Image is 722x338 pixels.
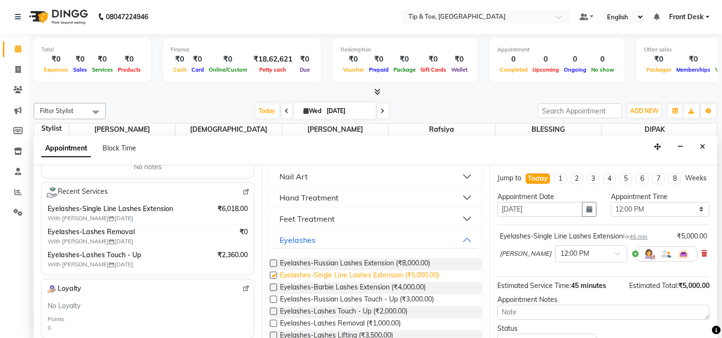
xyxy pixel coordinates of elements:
[589,54,617,65] div: 0
[652,173,665,184] li: 7
[497,281,571,290] span: Estimated Service Time:
[500,231,647,241] div: Eyelashes-Single Line Lashes Extension
[660,248,672,260] img: Member.png
[341,46,470,54] div: Redemption
[176,124,282,136] span: [DEMOGRAPHIC_DATA]
[280,270,439,282] span: Eyelashes-Single Line Lashes Extension (₹5,000.00)
[115,54,143,65] div: ₹0
[538,103,622,118] input: Search Appointment
[669,173,681,184] li: 8
[48,301,80,311] span: No Loyalty
[189,66,206,73] span: Card
[628,104,661,118] button: ADD NEW
[48,227,198,237] span: Eyelashes-Lashes Removal
[217,204,248,214] span: ₹6,018.00
[497,46,617,54] div: Appointment
[115,66,143,73] span: Products
[282,124,389,136] span: [PERSON_NAME]
[25,3,90,30] img: logo
[636,173,648,184] li: 6
[669,12,704,22] span: Front Desk
[48,237,168,246] span: With [PERSON_NAME] [DATE]
[69,124,176,136] span: [PERSON_NAME]
[250,54,296,65] div: ₹18,62,621
[48,214,168,223] span: With [PERSON_NAME] [DATE]
[696,139,709,154] button: Close
[279,171,308,182] div: Nail Art
[171,46,313,54] div: Finance
[71,66,89,73] span: Sales
[629,281,678,290] span: Estimated Total:
[48,260,168,269] span: With [PERSON_NAME] [DATE]
[497,295,709,305] div: Appointment Notes
[189,54,206,65] div: ₹0
[48,324,51,332] div: 0
[46,283,81,295] span: Loyalty
[497,202,582,217] input: yyyy-mm-dd
[497,192,596,202] div: Appointment Date
[302,107,324,114] span: Wed
[48,204,198,214] span: Eyelashes-Single Line Lashes Extension
[391,54,418,65] div: ₹0
[677,231,707,241] div: ₹5,000.00
[41,46,143,54] div: Total
[257,66,289,73] span: Petty cash
[587,173,599,184] li: 3
[497,66,530,73] span: Completed
[341,66,367,73] span: Voucher
[102,144,136,152] span: Block Time
[589,66,617,73] span: No show
[274,210,478,227] button: Feet Treatment
[623,233,647,240] small: for
[279,192,339,203] div: Hand Treatment
[497,324,596,334] div: Status
[643,248,655,260] img: Hairdresser.png
[279,234,316,246] div: Eyelashes
[630,107,659,114] span: ADD NEW
[391,66,418,73] span: Package
[644,66,674,73] span: Packages
[449,66,470,73] span: Wallet
[46,187,108,198] span: Recent Services
[389,124,495,136] span: Rafsiya
[280,258,430,270] span: Eyelashes-Russian Lashes Extension (₹8,000.00)
[603,173,616,184] li: 4
[274,231,478,249] button: Eyelashes
[530,54,561,65] div: 0
[171,66,189,73] span: Cash
[240,227,248,237] span: ₹0
[571,281,606,290] span: 45 minutes
[497,54,530,65] div: 0
[279,213,335,225] div: Feet Treatment
[561,66,589,73] span: Ongoing
[296,54,313,65] div: ₹0
[274,168,478,185] button: Nail Art
[570,173,583,184] li: 2
[280,282,426,294] span: Eyelashes-Barbie Lashes Extension (₹4,000.00)
[602,124,708,136] span: DIPAK
[41,54,71,65] div: ₹0
[678,281,709,290] span: ₹5,000.00
[171,54,189,65] div: ₹0
[41,140,91,157] span: Appointment
[206,66,250,73] span: Online/Custom
[255,103,279,118] span: Today
[630,233,647,240] span: 45 min
[134,162,162,172] span: No notes
[106,3,148,30] b: 08047224946
[89,54,115,65] div: ₹0
[561,54,589,65] div: 0
[500,249,551,259] span: [PERSON_NAME]
[341,54,367,65] div: ₹0
[367,54,391,65] div: ₹0
[620,173,632,184] li: 5
[678,248,689,260] img: Interior.png
[297,66,312,73] span: Due
[418,54,449,65] div: ₹0
[274,189,478,206] button: Hand Treatment
[217,250,248,260] span: ₹2,360.00
[280,318,401,330] span: Eyelashes-Lashes Removal (₹1,000.00)
[644,54,674,65] div: ₹0
[71,54,89,65] div: ₹0
[611,192,709,202] div: Appointment Time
